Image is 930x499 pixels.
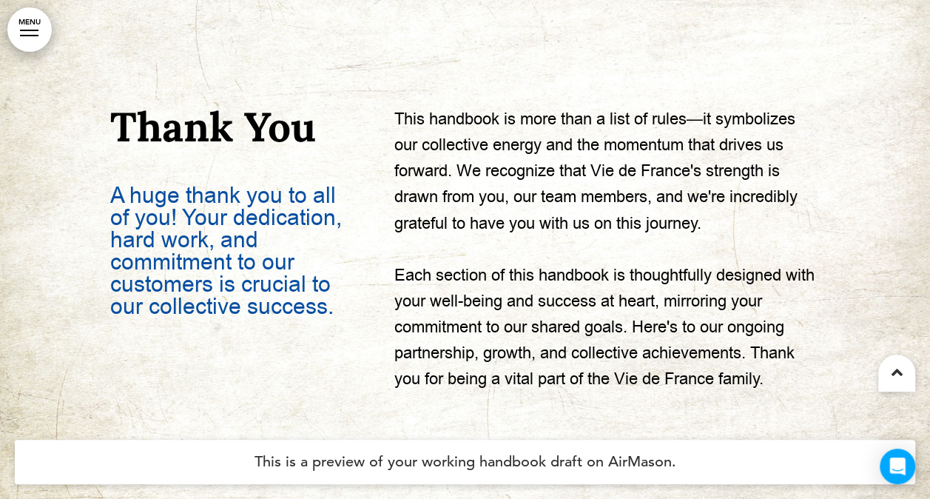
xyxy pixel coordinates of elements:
[110,107,359,147] h1: Thank You
[394,263,821,393] p: Each section of this handbook is thoughtfully designed with your well-being and success at heart,...
[15,440,915,484] h4: This is a preview of your working handbook draft on AirMason.
[394,107,821,237] p: This handbook is more than a list of rules—it symbolizes our collective energy and the momentum t...
[880,449,915,484] div: Open Intercom Messenger
[110,184,359,318] h6: A huge thank you to all of you! Your dedication, hard work, and commitment to our customers is cr...
[7,7,52,52] a: MENU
